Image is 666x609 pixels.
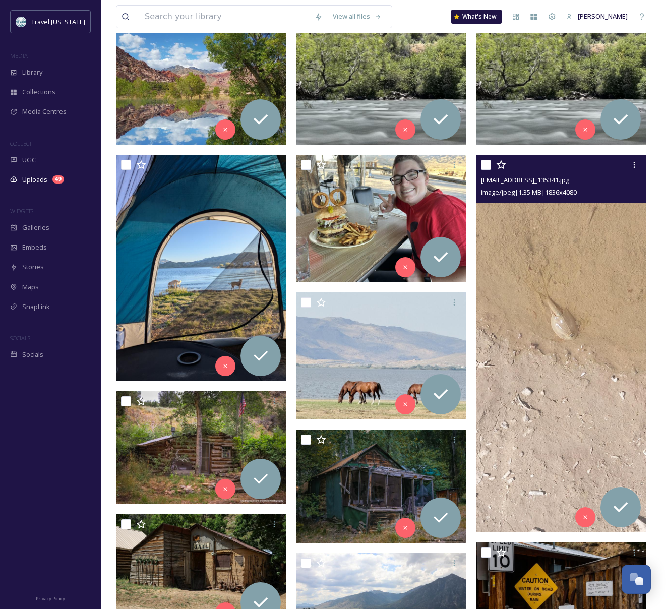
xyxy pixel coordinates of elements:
img: ext_1758474669.514969_mclendenen08@gmail.com-inbound297419466304874693.jpg [116,155,286,381]
span: SOCIALS [10,334,30,342]
span: COLLECT [10,140,32,147]
img: ext_1758349435.256371_ask_4_andy@yahoo.com-0S6A2500.jpeg [296,430,466,543]
span: image/jpeg | 1.35 MB | 1836 x 4080 [481,188,577,197]
span: Socials [22,350,43,359]
span: [EMAIL_ADDRESS]_135341.jpg [481,175,569,185]
span: [PERSON_NAME] [578,12,628,21]
span: UGC [22,155,36,165]
span: Embeds [22,242,47,252]
img: download.jpeg [16,17,26,27]
a: View all files [328,7,387,26]
span: MEDIA [10,52,28,59]
a: [PERSON_NAME] [561,7,633,26]
span: Uploads [22,175,47,185]
img: ext_1758555112.060715_monterey2@gmail.com-IMG_8491.jpeg [296,17,466,145]
span: Maps [22,282,39,292]
span: WIDGETS [10,207,33,215]
img: ext_1758555112.060631_monterey2@gmail.com-IMG_8491.jpeg [476,17,646,145]
span: Travel [US_STATE] [31,17,85,26]
span: Library [22,68,42,77]
span: Galleries [22,223,49,232]
span: Privacy Policy [36,595,65,602]
span: Stories [22,262,44,272]
a: What's New [451,10,502,24]
img: ext_1758349456.844755_Cynthia_hartsock@hotmail.com-IMG_1432.jpeg [296,292,466,420]
button: Open Chat [622,565,651,594]
a: Privacy Policy [36,592,65,604]
img: ext_1758349468.98959_ask_4_andy@yahoo.com-0S6A2590.jpeg [116,391,286,505]
span: Media Centres [22,107,67,116]
img: ext_1758436318.149459_MarvTheCarpenter@yahoo.com-20250915_135341.jpg [476,155,646,532]
span: Collections [22,87,55,97]
div: 49 [52,175,64,184]
img: ext_1758560817.940889_Jlevickas@hotmail.com-inbound3218277462021889929.jpg [116,17,286,145]
img: ext_1758468948.951352_Kprostinak@gmail.com-IMG_4098.jpeg [296,155,466,282]
span: SnapLink [22,302,50,312]
input: Search your library [140,6,310,28]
